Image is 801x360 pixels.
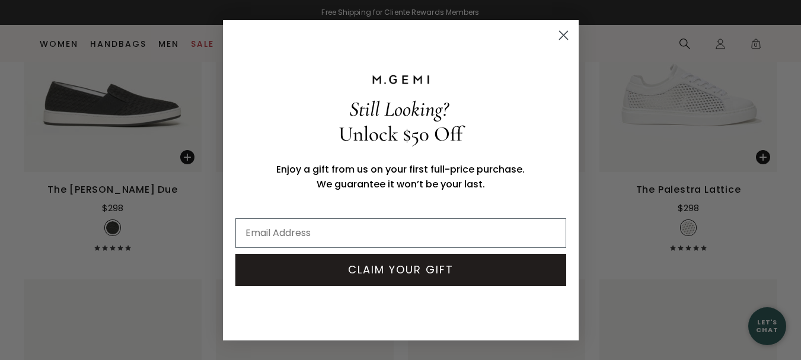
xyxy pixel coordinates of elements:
[371,74,430,85] img: M.GEMI
[349,97,448,122] span: Still Looking?
[553,25,574,46] button: Close dialog
[339,122,462,146] span: Unlock $50 Off
[235,254,566,286] button: CLAIM YOUR GIFT
[235,218,566,248] input: Email Address
[276,163,525,191] span: Enjoy a gift from us on your first full-price purchase. We guarantee it won’t be your last.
